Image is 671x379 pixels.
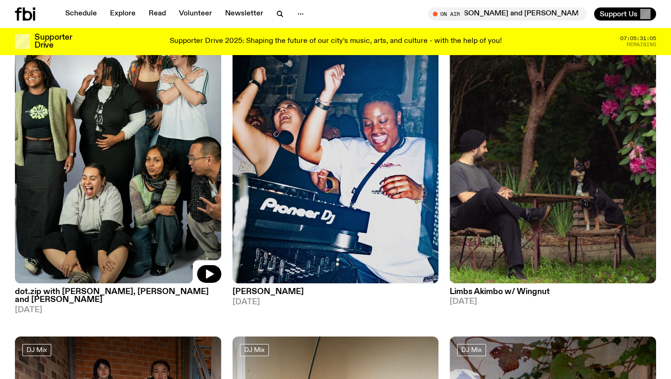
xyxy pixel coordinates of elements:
h3: dot.zip with [PERSON_NAME], [PERSON_NAME] and [PERSON_NAME] [15,288,221,304]
a: dot.zip with [PERSON_NAME], [PERSON_NAME] and [PERSON_NAME][DATE] [15,283,221,314]
a: DJ Mix [240,344,269,356]
a: Volunteer [173,7,218,21]
a: DJ Mix [457,344,486,356]
h3: [PERSON_NAME] [233,288,439,296]
a: DJ Mix [22,344,51,356]
span: [DATE] [450,298,656,306]
span: Remaining [627,42,656,47]
span: Support Us [600,10,637,18]
a: Schedule [60,7,103,21]
a: Read [143,7,171,21]
a: Limbs Akimbo w/ Wingnut[DATE] [450,283,656,306]
p: Supporter Drive 2025: Shaping the future of our city’s music, arts, and culture - with the help o... [170,37,502,46]
span: [DATE] [15,306,221,314]
button: On Airdot.zip with [PERSON_NAME], [PERSON_NAME] and [PERSON_NAME] [428,7,587,21]
span: DJ Mix [461,346,482,353]
a: Explore [104,7,141,21]
a: [PERSON_NAME][DATE] [233,283,439,306]
img: Jackson sits at an outdoor table, legs crossed and gazing at a black and brown dog also sitting a... [450,8,656,283]
span: DJ Mix [244,346,265,353]
h3: Limbs Akimbo w/ Wingnut [450,288,656,296]
a: Newsletter [219,7,269,21]
span: [DATE] [233,298,439,306]
h3: Supporter Drive [34,34,72,49]
span: DJ Mix [27,346,47,353]
span: 07:05:31:05 [620,36,656,41]
button: Support Us [594,7,656,21]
